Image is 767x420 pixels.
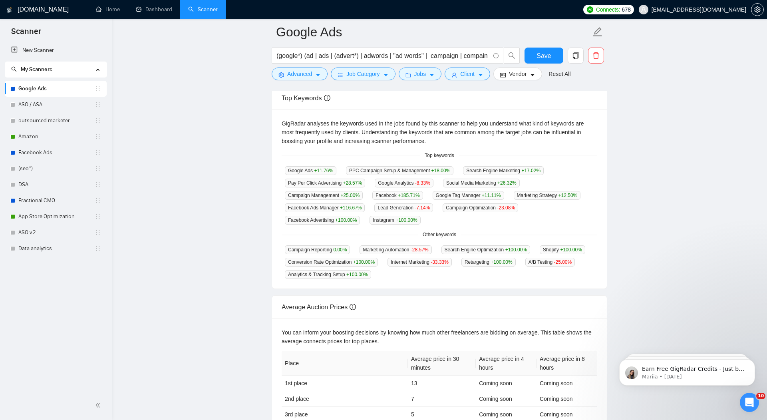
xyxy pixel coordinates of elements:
span: setting [278,72,284,78]
span: +100.00 % [335,217,357,223]
img: logo [7,4,12,16]
span: Google Analytics [375,179,433,187]
span: My Scanners [21,66,52,73]
a: (seo*) [18,161,95,177]
td: Coming soon [537,391,597,407]
span: caret-down [478,72,483,78]
iframe: Intercom notifications message [607,342,767,398]
td: 1st place [282,376,408,391]
th: Average price in 4 hours [476,351,537,376]
li: ASO / ASA [5,97,107,113]
a: Google Ads [18,81,95,97]
span: holder [95,181,101,188]
span: copy [568,52,583,59]
span: Save [537,51,551,61]
span: Marketing Automation [360,245,431,254]
li: App Store Optimization [5,209,107,225]
span: holder [95,102,101,108]
td: 13 [408,376,476,391]
a: outsourced marketer [18,113,95,129]
span: +185.71 % [398,193,419,198]
span: caret-down [429,72,435,78]
td: 2nd place [282,391,408,407]
span: user [641,7,646,12]
span: holder [95,197,101,204]
span: search [504,52,519,59]
span: Search Engine Optimization [441,245,530,254]
span: Google Ads [285,166,336,175]
span: Campaign Reporting [285,245,350,254]
span: +18.00 % [431,168,451,173]
li: (seo*) [5,161,107,177]
a: Fractional CMO [18,193,95,209]
span: caret-down [383,72,389,78]
li: Facebook Ads [5,145,107,161]
a: ASO v.2 [18,225,95,241]
span: Pay Per Click Advertising [285,179,365,187]
div: Average Auction Prices [282,296,597,318]
span: search [11,66,17,72]
span: Top keywords [420,152,459,159]
a: Data analytics [18,241,95,257]
span: +11.11 % [482,193,501,198]
td: Coming soon [537,376,597,391]
span: Campaign Management [285,191,363,200]
span: +100.00 % [346,272,368,277]
span: -28.57 % [411,247,429,253]
a: homeHome [96,6,120,13]
span: -8.33 % [415,180,430,186]
li: outsourced marketer [5,113,107,129]
span: Job Category [346,70,380,78]
input: Search Freelance Jobs... [276,51,490,61]
span: caret-down [530,72,535,78]
span: info-circle [350,304,356,310]
a: App Store Optimization [18,209,95,225]
span: caret-down [315,72,321,78]
span: A/B Testing [525,258,575,267]
span: Social Media Marketing [443,179,520,187]
img: upwork-logo.png [587,6,593,13]
li: Google Ads [5,81,107,97]
div: GigRadar analyses the keywords used in the jobs found by this scanner to help you understand what... [282,119,597,145]
span: +100.00 % [353,259,375,265]
span: 0.00 % [333,247,347,253]
span: holder [95,165,101,172]
td: 7 [408,391,476,407]
span: Vendor [509,70,527,78]
span: holder [95,117,101,124]
button: setting [751,3,764,16]
span: Facebook Advertising [285,216,360,225]
span: user [451,72,457,78]
span: delete [588,52,604,59]
span: Analytics & Tracking Setup [285,270,371,279]
span: 678 [622,5,630,14]
span: Google Tag Manager [433,191,504,200]
span: Facebook Ads Manager [285,203,365,212]
th: Average price in 8 hours [537,351,597,376]
td: Coming soon [476,391,537,407]
button: search [504,48,520,64]
span: +100.00 % [395,217,417,223]
span: double-left [95,401,103,409]
span: info-circle [493,53,499,58]
span: info-circle [324,95,330,101]
span: My Scanners [11,66,52,73]
span: holder [95,133,101,140]
span: idcard [500,72,506,78]
span: +28.57 % [343,180,362,186]
span: -33.33 % [431,259,449,265]
span: Client [460,70,475,78]
button: folderJobscaret-down [399,68,442,80]
span: +17.02 % [521,168,540,173]
input: Scanner name... [276,22,591,42]
span: +12.50 % [558,193,578,198]
div: Top Keywords [282,87,597,109]
span: Connects: [596,5,620,14]
span: Jobs [414,70,426,78]
span: holder [95,149,101,156]
span: +26.32 % [497,180,517,186]
a: searchScanner [188,6,218,13]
